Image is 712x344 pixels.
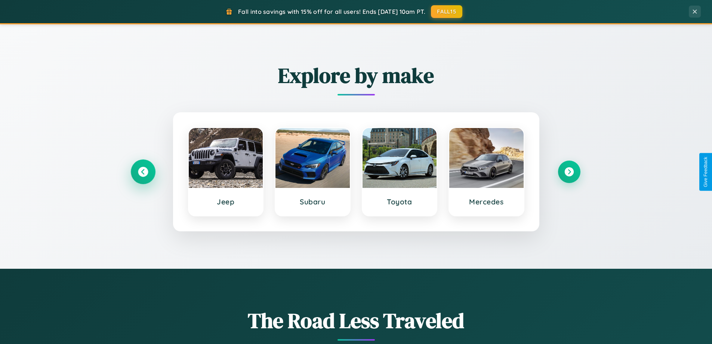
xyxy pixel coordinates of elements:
h1: The Road Less Traveled [132,306,580,335]
div: Give Feedback [703,157,708,187]
h3: Subaru [283,197,342,206]
h3: Jeep [196,197,256,206]
h3: Toyota [370,197,429,206]
button: FALL15 [431,5,462,18]
h2: Explore by make [132,61,580,90]
span: Fall into savings with 15% off for all users! Ends [DATE] 10am PT. [238,8,425,15]
h3: Mercedes [457,197,516,206]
